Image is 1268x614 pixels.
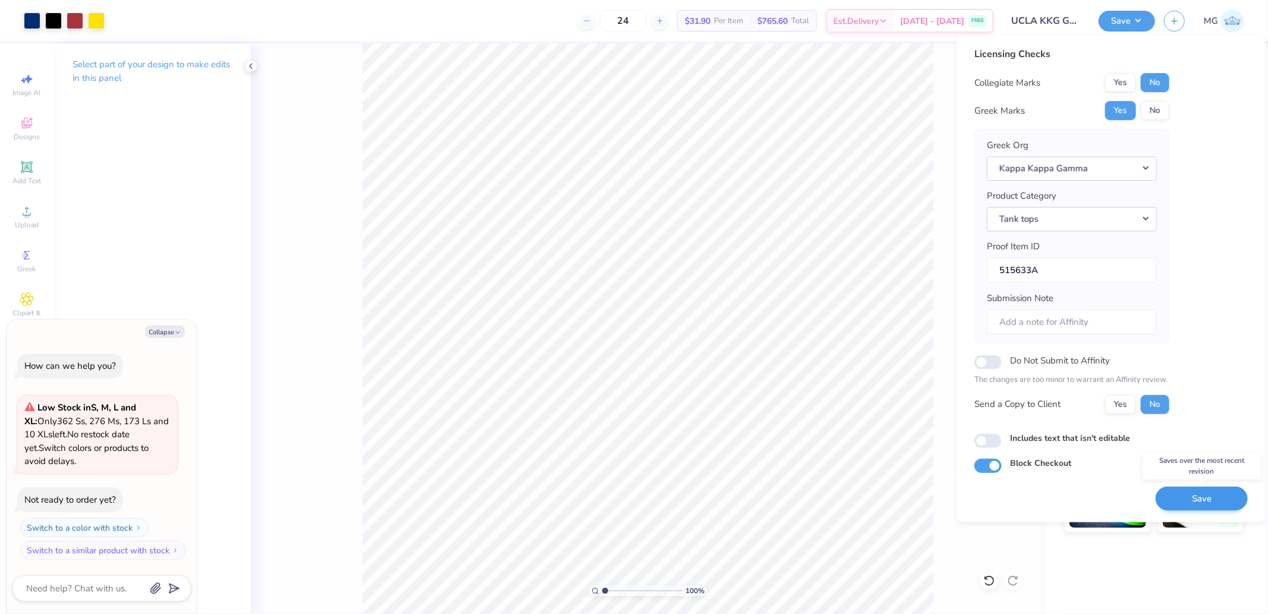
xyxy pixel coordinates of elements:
[974,47,1169,61] div: Licensing Checks
[12,176,41,186] span: Add Text
[15,220,39,230] span: Upload
[73,58,232,85] p: Select part of your design to make edits in this panel
[833,15,879,27] span: Est. Delivery
[13,88,41,98] span: Image AI
[685,15,710,27] span: $31.90
[685,585,704,596] span: 100 %
[974,76,1040,90] div: Collegiate Marks
[1099,11,1155,32] button: Save
[974,104,1025,118] div: Greek Marks
[1141,394,1169,413] button: No
[987,206,1157,231] button: Tank tops
[974,397,1061,411] div: Send a Copy to Client
[1204,10,1244,33] a: MG
[757,15,788,27] span: $765.60
[20,518,149,537] button: Switch to a color with stock
[135,524,142,531] img: Switch to a color with stock
[172,547,179,554] img: Switch to a similar product with stock
[14,132,40,142] span: Designs
[1105,101,1136,120] button: Yes
[1141,101,1169,120] button: No
[1141,73,1169,92] button: No
[145,325,185,338] button: Collapse
[24,428,130,454] span: No restock date yet.
[24,402,136,427] strong: Low Stock in S, M, L and XL :
[987,156,1157,180] button: Kappa Kappa Gamma
[24,402,169,467] span: Only 362 Ss, 276 Ms, 173 Ls and 10 XLs left. Switch colors or products to avoid delays.
[6,308,48,327] span: Clipart & logos
[987,189,1056,203] label: Product Category
[987,240,1040,253] label: Proof Item ID
[987,139,1028,152] label: Greek Org
[1010,431,1130,444] label: Includes text that isn't editable
[20,541,185,560] button: Switch to a similar product with stock
[1143,452,1261,480] div: Saves over the most recent revision
[714,15,743,27] span: Per Item
[18,264,36,274] span: Greek
[1002,9,1090,33] input: Untitled Design
[1105,394,1136,413] button: Yes
[971,17,984,25] span: FREE
[1204,14,1218,28] span: MG
[791,15,809,27] span: Total
[1156,486,1248,510] button: Save
[987,309,1157,334] input: Add a note for Affinity
[900,15,964,27] span: [DATE] - [DATE]
[1221,10,1244,33] img: Michael Galon
[974,374,1169,386] p: The changes are too minor to warrant an Affinity review.
[600,10,646,32] input: – –
[24,494,116,506] div: Not ready to order yet?
[987,292,1053,305] label: Submission Note
[1105,73,1136,92] button: Yes
[1010,457,1071,469] label: Block Checkout
[24,360,116,372] div: How can we help you?
[1010,353,1110,368] label: Do Not Submit to Affinity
